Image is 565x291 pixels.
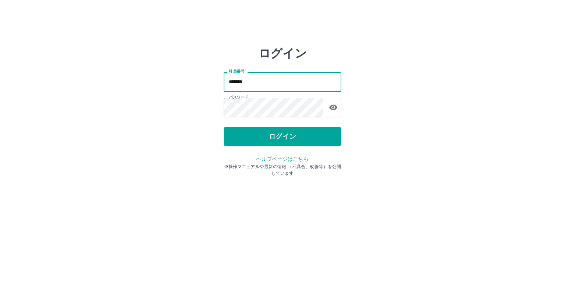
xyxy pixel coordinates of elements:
h2: ログイン [259,46,307,60]
a: ヘルプページはこちら [256,156,308,162]
p: ※操作マニュアルや最新の情報 （不具合、改善等）を公開しています [224,163,341,177]
button: ログイン [224,127,341,146]
label: パスワード [229,95,248,100]
label: 社員番号 [229,69,244,74]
